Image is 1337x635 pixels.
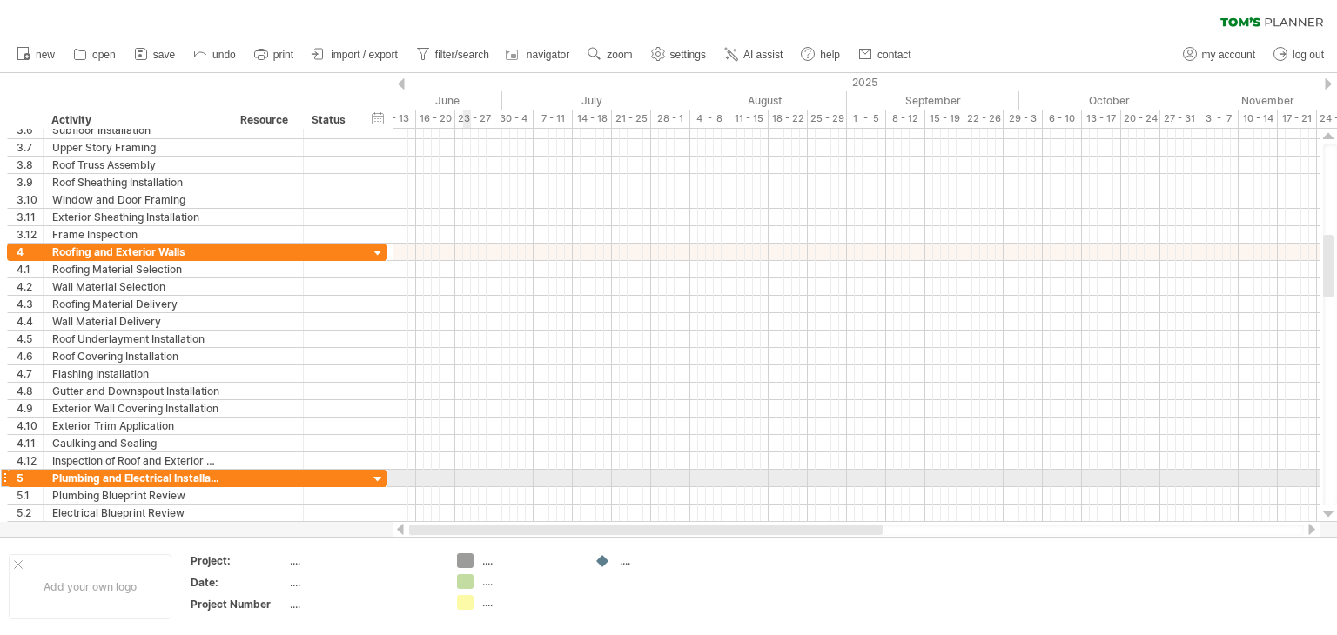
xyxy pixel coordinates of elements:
div: Exterior Sheathing Installation [52,209,223,225]
div: 4.3 [17,296,43,312]
div: 5 [17,470,43,486]
a: new [12,43,60,66]
div: 3.11 [17,209,43,225]
div: 17 - 21 [1278,110,1317,128]
div: 4.9 [17,400,43,417]
span: help [820,49,840,61]
div: Wall Material Selection [52,278,223,295]
span: new [36,49,55,61]
div: .... [482,595,577,610]
div: 29 - 3 [1004,110,1043,128]
div: 4.5 [17,331,43,347]
div: 4.1 [17,261,43,277]
div: 13 - 17 [1082,110,1121,128]
div: 5.1 [17,487,43,504]
a: log out [1269,43,1329,66]
div: 10 - 14 [1239,110,1278,128]
div: Flashing Installation [52,365,223,382]
div: 4 [17,244,43,260]
div: Gutter and Downspout Installation [52,383,223,399]
div: 8 - 12 [886,110,925,128]
div: July 2025 [502,91,682,110]
div: Roof Underlayment Installation [52,331,223,347]
div: 3.12 [17,226,43,243]
span: settings [670,49,706,61]
a: help [796,43,845,66]
div: 9 - 13 [377,110,416,128]
div: .... [620,553,715,568]
div: 3.7 [17,139,43,156]
a: open [69,43,121,66]
div: 7 - 11 [534,110,573,128]
div: .... [482,574,577,589]
div: 23 - 27 [455,110,494,128]
div: September 2025 [847,91,1019,110]
div: October 2025 [1019,91,1199,110]
div: Plumbing Blueprint Review [52,487,223,504]
div: 3 - 7 [1199,110,1239,128]
div: Roof Truss Assembly [52,157,223,173]
div: 6 - 10 [1043,110,1082,128]
a: my account [1179,43,1260,66]
div: 4.11 [17,435,43,451]
div: 22 - 26 [964,110,1004,128]
div: Window and Door Framing [52,191,223,208]
a: import / export [307,43,403,66]
span: open [92,49,116,61]
div: Caulking and Sealing [52,435,223,451]
div: Exterior Wall Covering Installation [52,400,223,417]
div: Roofing and Exterior Walls [52,244,223,260]
div: 27 - 31 [1160,110,1199,128]
div: 4.10 [17,418,43,434]
div: Inspection of Roof and Exterior Walls [52,452,223,469]
div: 20 - 24 [1121,110,1160,128]
div: 28 - 1 [651,110,690,128]
div: Roofing Material Selection [52,261,223,277]
a: save [130,43,180,66]
a: undo [189,43,241,66]
div: 4.12 [17,452,43,469]
a: settings [647,43,711,66]
div: .... [290,597,436,612]
div: Roof Sheathing Installation [52,174,223,190]
span: undo [212,49,236,61]
div: .... [482,553,577,568]
span: print [273,49,293,61]
div: 3.8 [17,157,43,173]
div: Roof Covering Installation [52,348,223,364]
a: zoom [583,43,637,66]
div: Exterior Trim Application [52,418,223,434]
div: 30 - 4 [494,110,534,128]
div: August 2025 [682,91,847,110]
div: .... [290,575,436,590]
div: Activity [51,111,222,129]
div: Roofing Material Delivery [52,296,223,312]
div: 25 - 29 [808,110,847,128]
div: 4.8 [17,383,43,399]
span: AI assist [743,49,783,61]
div: 14 - 18 [573,110,612,128]
div: 21 - 25 [612,110,651,128]
span: zoom [607,49,632,61]
span: my account [1202,49,1255,61]
div: Plumbing and Electrical Installation [52,470,223,486]
div: 18 - 22 [769,110,808,128]
div: 3.9 [17,174,43,190]
div: Date: [191,575,286,590]
div: Subfloor Installation [52,122,223,138]
a: contact [854,43,917,66]
div: 15 - 19 [925,110,964,128]
a: AI assist [720,43,788,66]
div: 4.6 [17,348,43,364]
span: filter/search [435,49,489,61]
div: 4.7 [17,365,43,382]
div: Add your own logo [9,554,171,619]
span: import / export [331,49,398,61]
span: navigator [527,49,569,61]
a: print [250,43,299,66]
div: Resource [240,111,293,129]
div: Wall Material Delivery [52,313,223,330]
a: navigator [503,43,574,66]
div: 4 - 8 [690,110,729,128]
div: .... [290,553,436,568]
